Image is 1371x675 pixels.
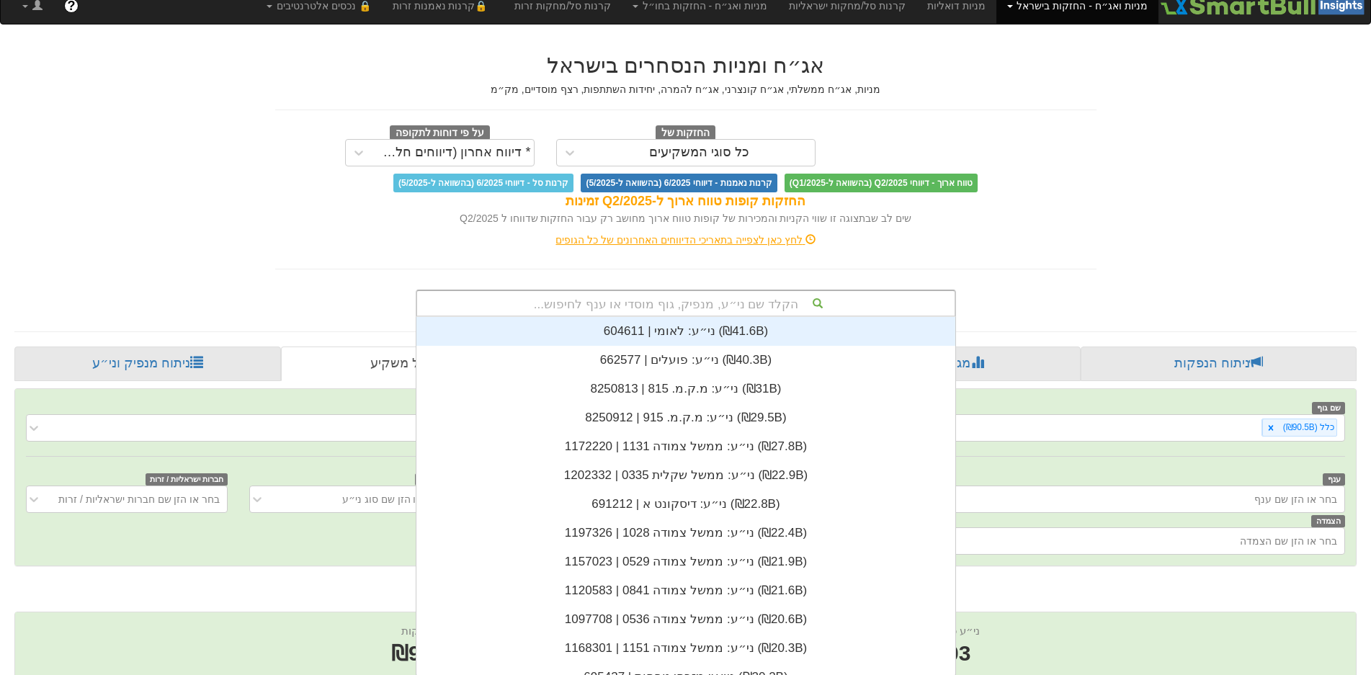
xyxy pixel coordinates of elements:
div: ני״ע: ‏ממשל צמודה 0536 | 1097708 ‎(₪20.6B)‎ [416,605,955,634]
div: ני״ע: ‏דיסקונט א | 691212 ‎(₪22.8B)‎ [416,490,955,519]
span: החזקות של [656,125,716,141]
div: ני״ע: ‏ממשל צמודה 0841 | 1120583 ‎(₪21.6B)‎ [416,576,955,605]
div: ני״ע: ‏ממשל שקלית 0335 | 1202332 ‎(₪22.9B)‎ [416,461,955,490]
div: ני״ע: ‏ממשל צמודה 1131 | 1172220 ‎(₪27.8B)‎ [416,432,955,461]
div: ני״ע: ‏ממשל צמודה 1028 | 1197326 ‎(₪22.4B)‎ [416,519,955,547]
div: ני״ע: ‏פועלים | 662577 ‎(₪40.3B)‎ [416,346,955,375]
div: שים לב שבתצוגה זו שווי הקניות והמכירות של קופות טווח ארוך מחושב רק עבור החזקות שדווחו ל Q2/2025 [275,211,1097,225]
span: חברות ישראליות / זרות [146,473,228,486]
div: כלל (₪90.5B) [1279,419,1336,436]
h5: מניות, אג״ח ממשלתי, אג״ח קונצרני, אג״ח להמרה, יחידות השתתפות, רצף מוסדיים, מק״מ [275,84,1097,95]
span: שם גוף [1312,402,1345,414]
span: קרנות סל - דיווחי 6/2025 (בהשוואה ל-5/2025) [393,174,573,192]
span: טווח ארוך - דיווחי Q2/2025 (בהשוואה ל-Q1/2025) [785,174,978,192]
div: החזקות קופות טווח ארוך ל-Q2/2025 זמינות [275,192,1097,211]
div: בחר או הזן שם הצמדה [1240,534,1337,548]
span: ₪90.5B [391,641,466,665]
span: הצמדה [1311,515,1345,527]
a: ניתוח מנפיק וני״ע [14,347,281,381]
div: ני״ע: ‏ממשל צמודה 1151 | 1168301 ‎(₪20.3B)‎ [416,634,955,663]
a: פרופיל משקיע [281,347,552,381]
div: ני״ע: ‏לאומי | 604611 ‎(₪41.6B)‎ [416,317,955,346]
div: בחר או הזן שם סוג ני״ע [342,492,443,506]
h2: כלל - ניתוח משקיע [14,581,1357,604]
div: ני״ע: ‏מ.ק.מ. 915 | 8250912 ‎(₪29.5B)‎ [416,403,955,432]
div: בחר או הזן שם חברות ישראליות / זרות [58,492,220,506]
div: * דיווח אחרון (דיווחים חלקיים) [375,146,531,160]
div: הקלד שם ני״ע, מנפיק, גוף מוסדי או ענף לחיפוש... [417,291,955,316]
span: ענף [1323,473,1345,486]
div: כל סוגי המשקיעים [649,146,749,160]
a: ניתוח הנפקות [1081,347,1357,381]
div: לחץ כאן לצפייה בתאריכי הדיווחים האחרונים של כל הגופים [264,233,1107,247]
h2: אג״ח ומניות הנסחרים בישראל [275,53,1097,77]
div: ני״ע: ‏מ.ק.מ. 815 | 8250813 ‎(₪31B)‎ [416,375,955,403]
span: שווי החזקות [401,625,456,637]
span: על פי דוחות לתקופה [390,125,490,141]
span: קרנות נאמנות - דיווחי 6/2025 (בהשוואה ל-5/2025) [581,174,777,192]
div: בחר או הזן שם ענף [1254,492,1337,506]
div: ני״ע: ‏ממשל צמודה 0529 | 1157023 ‎(₪21.9B)‎ [416,547,955,576]
span: סוג ני״ע [415,473,452,486]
